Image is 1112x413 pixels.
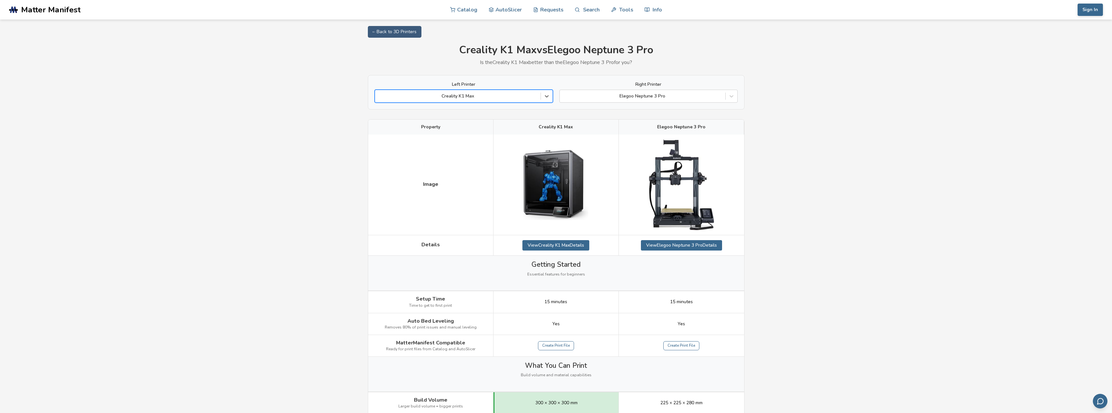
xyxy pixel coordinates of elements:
input: Elegoo Neptune 3 Pro [563,94,564,99]
img: Creality K1 Max [523,150,588,220]
span: Build Volume [414,397,447,403]
a: Create Print File [663,341,699,350]
span: 300 × 300 × 300 mm [535,400,578,406]
span: Yes [552,321,560,327]
span: Yes [678,321,685,327]
span: What You Can Print [525,362,587,369]
span: Getting Started [531,261,581,268]
img: Elegoo Neptune 3 Pro [649,139,714,230]
span: Creality K1 Max [539,124,573,130]
span: Ready for print files from Catalog and AutoSlicer [386,347,475,352]
button: Send feedback via email [1093,394,1107,408]
span: Auto Bed Leveling [407,318,454,324]
button: Sign In [1078,4,1103,16]
label: Left Printer [375,82,553,87]
a: Create Print File [538,341,574,350]
span: Essential features for beginners [527,272,585,277]
a: ViewElegoo Neptune 3 ProDetails [641,240,722,251]
span: 225 × 225 × 280 mm [660,400,703,406]
span: Setup Time [416,296,445,302]
span: Property [421,124,440,130]
span: Time to get to first print [409,303,452,308]
span: Matter Manifest [21,5,81,14]
span: MatterManifest Compatible [396,340,465,346]
span: Larger build volume = bigger prints [398,404,463,409]
span: Build volume and material capabilities [521,373,592,378]
span: Elegoo Neptune 3 Pro [657,124,706,130]
span: Details [421,242,440,248]
span: Image [423,181,438,187]
label: Right Printer [559,82,738,87]
span: 15 minutes [544,299,567,304]
a: ← Back to 3D Printers [368,26,421,38]
p: Is the Creality K1 Max better than the Elegoo Neptune 3 Pro for you? [368,59,744,65]
span: Removes 80% of print issues and manual leveling [385,325,477,330]
a: ViewCreality K1 MaxDetails [522,240,589,251]
span: 15 minutes [670,299,693,304]
h1: Creality K1 Max vs Elegoo Neptune 3 Pro [368,44,744,56]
